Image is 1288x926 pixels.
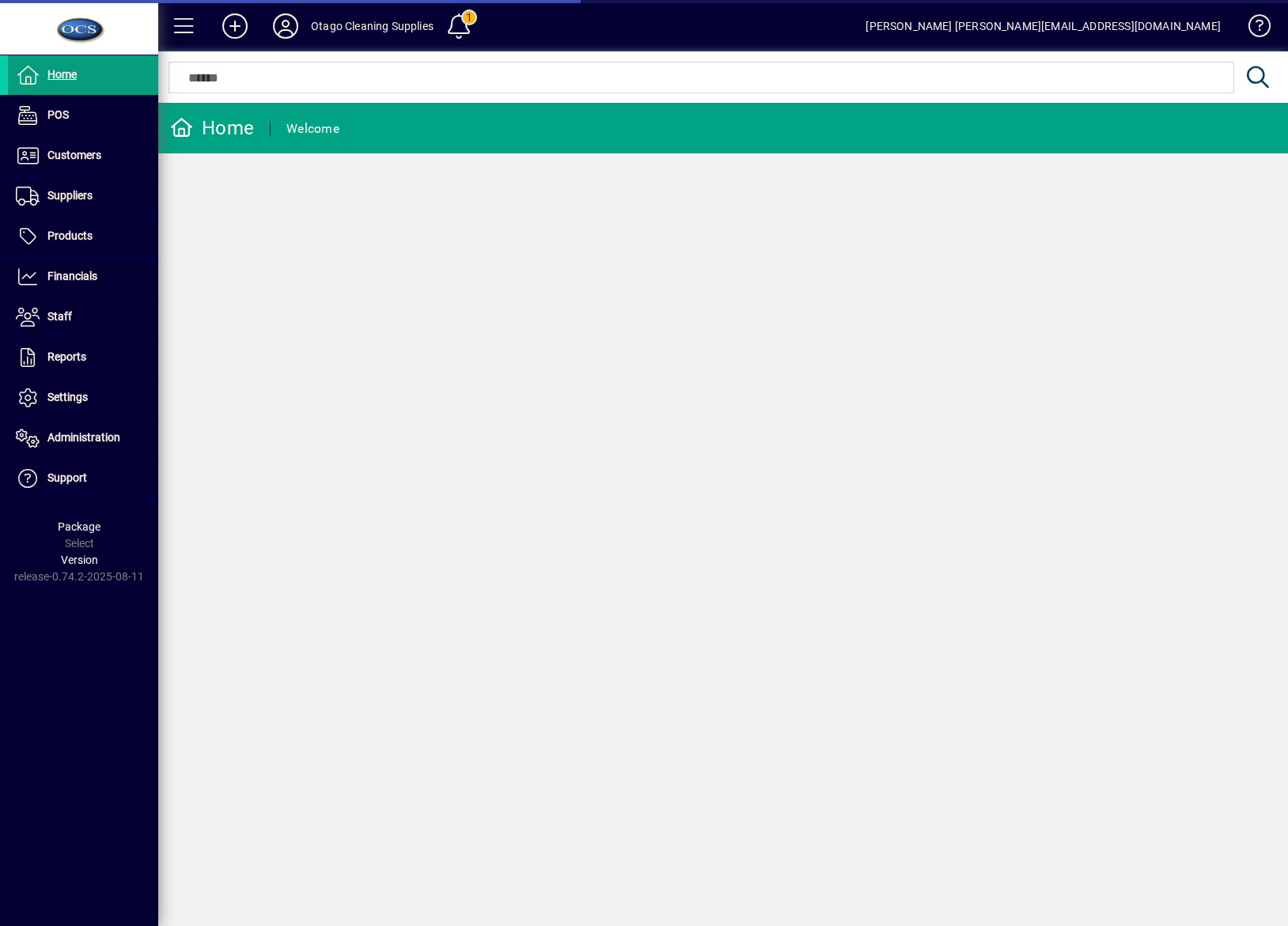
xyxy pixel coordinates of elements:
[47,391,88,403] span: Settings
[286,116,339,142] div: Welcome
[8,418,158,458] a: Administration
[210,12,260,40] button: Add
[47,189,93,202] span: Suppliers
[47,270,97,282] span: Financials
[47,471,87,484] span: Support
[47,431,120,444] span: Administration
[8,378,158,418] a: Settings
[8,136,158,176] a: Customers
[47,310,72,323] span: Staff
[47,350,86,363] span: Reports
[8,257,158,297] a: Financials
[47,149,101,161] span: Customers
[170,115,254,141] div: Home
[8,297,158,337] a: Staff
[260,12,311,40] button: Profile
[8,217,158,256] a: Products
[8,176,158,216] a: Suppliers
[8,96,158,135] a: POS
[8,459,158,498] a: Support
[8,338,158,377] a: Reports
[61,554,98,566] span: Version
[47,68,77,81] span: Home
[47,229,93,242] span: Products
[866,13,1221,39] div: [PERSON_NAME] [PERSON_NAME][EMAIL_ADDRESS][DOMAIN_NAME]
[311,13,434,39] div: Otago Cleaning Supplies
[1237,3,1268,55] a: Knowledge Base
[47,108,69,121] span: POS
[58,520,100,533] span: Package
